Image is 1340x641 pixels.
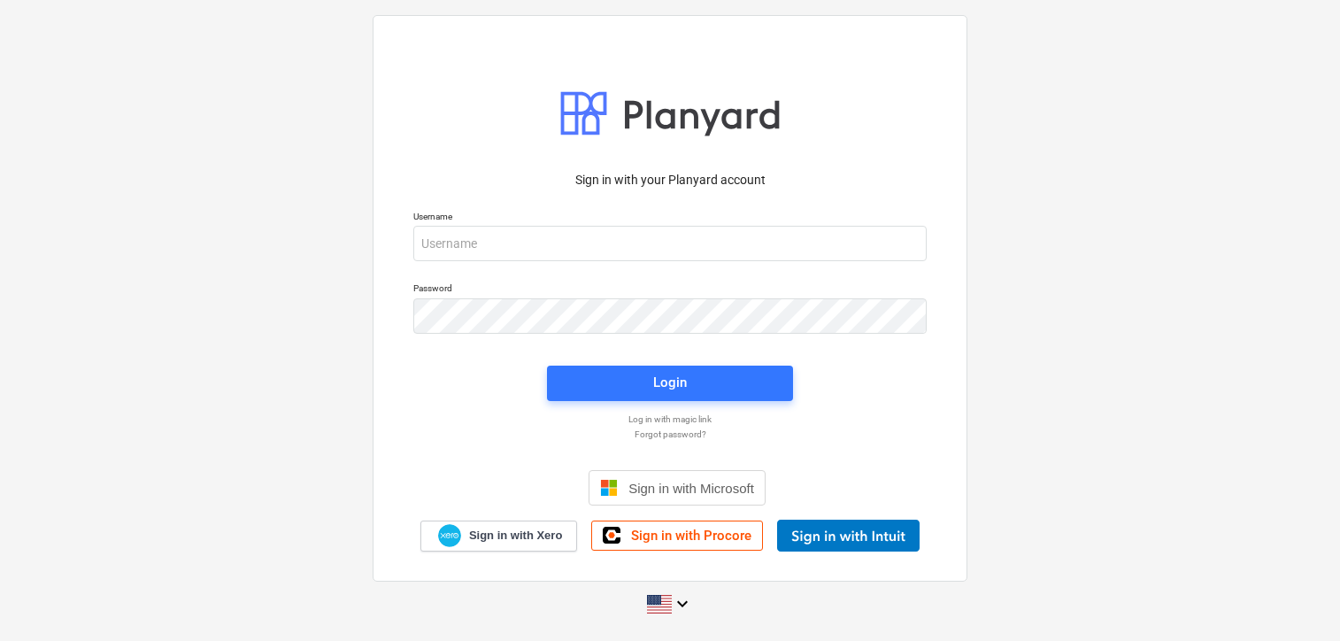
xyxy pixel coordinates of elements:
p: Username [413,211,927,226]
span: Sign in with Microsoft [628,481,754,496]
a: Forgot password? [404,429,936,440]
img: Microsoft logo [600,479,618,497]
div: Login [653,371,687,394]
p: Sign in with your Planyard account [413,171,927,189]
a: Sign in with Xero [420,521,578,552]
span: Sign in with Procore [631,528,751,544]
p: Password [413,282,927,297]
span: Sign in with Xero [469,528,562,544]
img: Xero logo [438,524,461,548]
a: Log in with magic link [404,413,936,425]
i: keyboard_arrow_down [672,593,693,614]
button: Login [547,366,793,401]
input: Username [413,226,927,261]
a: Sign in with Procore [591,521,763,551]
